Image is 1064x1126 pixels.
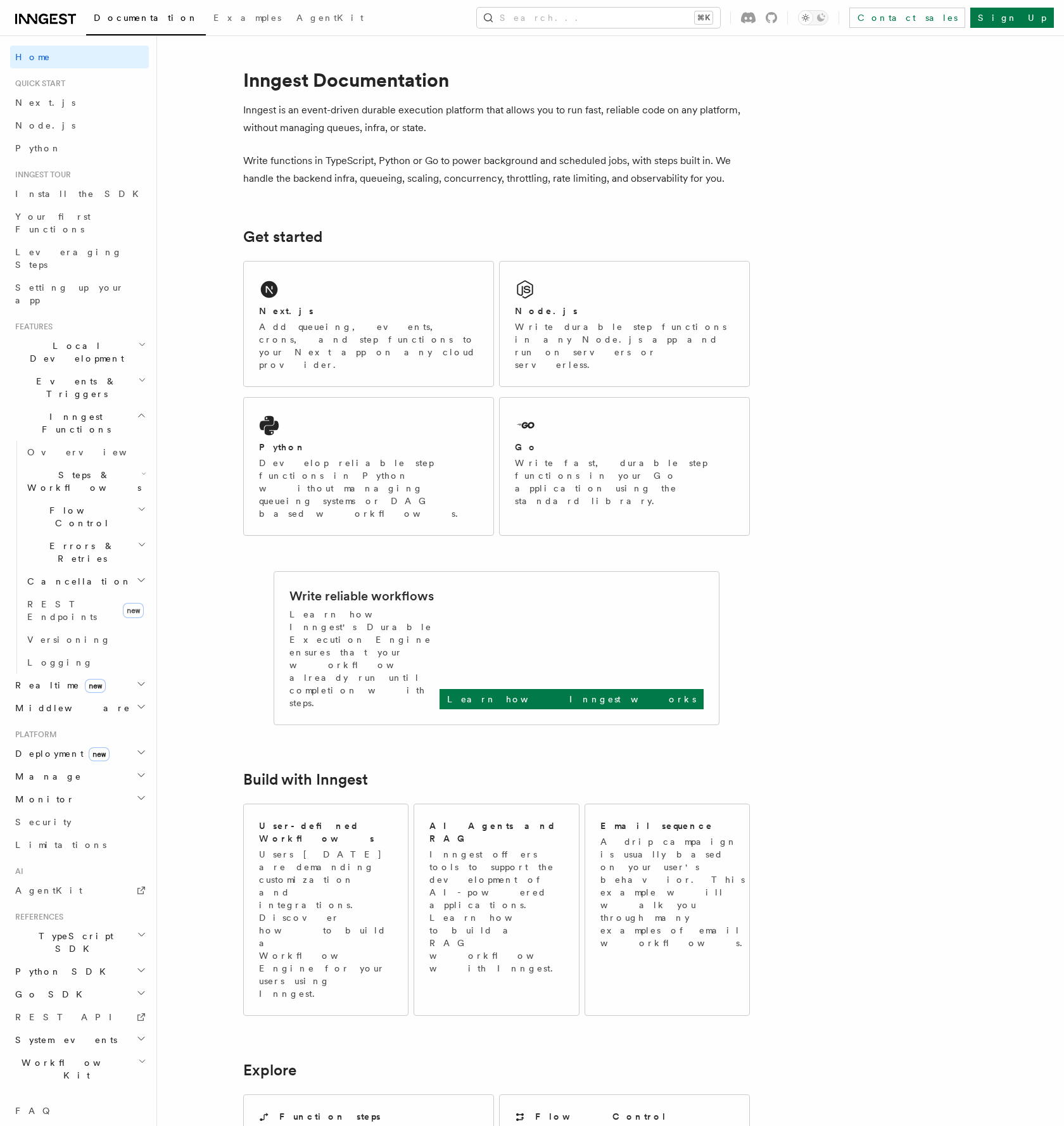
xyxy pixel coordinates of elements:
[15,51,51,63] span: Home
[22,504,137,529] span: Flow Control
[10,137,149,160] a: Python
[289,4,371,34] a: AgentKit
[600,819,713,832] h2: Email sequence
[85,679,106,693] span: new
[447,693,696,705] p: Learn how Inngest works
[10,1051,149,1087] button: Workflow Kit
[259,441,306,453] h2: Python
[10,983,149,1006] button: Go SDK
[10,46,149,68] a: Home
[10,1056,138,1082] span: Workflow Kit
[10,811,149,833] a: Security
[10,988,90,1001] span: Go SDK
[10,276,149,312] a: Setting up your app
[10,912,63,922] span: References
[259,848,393,1000] p: Users [DATE] are demanding customization and integrations. Discover how to build a Workflow Engin...
[22,575,132,588] span: Cancellation
[414,804,579,1016] a: AI Agents and RAGInngest offers tools to support the development of AI-powered applications. Lear...
[10,965,113,978] span: Python SDK
[10,205,149,241] a: Your first Functions
[15,282,124,305] span: Setting up your app
[10,742,149,765] button: Deploymentnew
[259,320,478,371] p: Add queueing, events, crons, and step functions to your Next app on any cloud provider.
[849,8,965,28] a: Contact sales
[10,925,149,960] button: TypeScript SDK
[10,879,149,902] a: AgentKit
[206,4,289,34] a: Examples
[10,1028,149,1051] button: System events
[243,152,750,187] p: Write functions in TypeScript, Python or Go to power background and scheduled jobs, with steps bu...
[10,334,149,370] button: Local Development
[440,689,704,709] a: Learn how Inngest works
[10,114,149,137] a: Node.js
[10,866,23,876] span: AI
[515,305,578,317] h2: Node.js
[10,1006,149,1028] a: REST API
[798,10,828,25] button: Toggle dark mode
[515,441,538,453] h2: Go
[243,228,322,246] a: Get started
[259,457,478,520] p: Develop reliable step functions in Python without managing queueing systems or DAG based workflows.
[10,405,149,441] button: Inngest Functions
[10,79,65,89] span: Quick start
[243,1061,296,1079] a: Explore
[15,212,91,234] span: Your first Functions
[243,397,494,536] a: PythonDevelop reliable step functions in Python without managing queueing systems or DAG based wo...
[429,848,565,975] p: Inngest offers tools to support the development of AI-powered applications. Learn how to build a ...
[213,13,281,23] span: Examples
[10,1099,149,1122] a: FAQ
[15,189,146,199] span: Install the SDK
[289,608,440,709] p: Learn how Inngest's Durable Execution Engine ensures that your workflow already run until complet...
[289,587,434,605] h2: Write reliable workflows
[296,13,364,23] span: AgentKit
[10,730,57,740] span: Platform
[15,143,61,153] span: Python
[27,599,97,622] span: REST Endpoints
[15,98,75,108] span: Next.js
[89,747,110,761] span: new
[15,247,122,270] span: Leveraging Steps
[10,702,130,714] span: Middleware
[259,819,393,845] h2: User-defined Workflows
[535,1110,667,1123] h2: Flow Control
[27,635,111,645] span: Versioning
[10,930,137,955] span: TypeScript SDK
[22,499,149,535] button: Flow Control
[259,305,313,317] h2: Next.js
[123,603,144,618] span: new
[10,441,149,674] div: Inngest Functions
[15,817,72,827] span: Security
[15,120,75,130] span: Node.js
[279,1110,381,1123] h2: Function steps
[695,11,712,24] kbd: ⌘K
[10,170,71,180] span: Inngest tour
[15,840,106,850] span: Limitations
[429,819,565,845] h2: AI Agents and RAG
[243,68,750,91] h1: Inngest Documentation
[243,101,750,137] p: Inngest is an event-driven durable execution platform that allows you to run fast, reliable code ...
[15,885,82,895] span: AgentKit
[22,441,149,464] a: Overview
[10,679,106,692] span: Realtime
[10,747,110,760] span: Deployment
[10,241,149,276] a: Leveraging Steps
[243,771,368,788] a: Build with Inngest
[10,833,149,856] a: Limitations
[10,91,149,114] a: Next.js
[600,835,750,949] p: A drip campaign is usually based on your user's behavior. This example will walk you through many...
[22,464,149,499] button: Steps & Workflows
[22,540,137,565] span: Errors & Retries
[22,570,149,593] button: Cancellation
[243,804,408,1016] a: User-defined WorkflowsUsers [DATE] are demanding customization and integrations. Discover how to ...
[243,261,494,387] a: Next.jsAdd queueing, events, crons, and step functions to your Next app on any cloud provider.
[86,4,206,35] a: Documentation
[22,651,149,674] a: Logging
[499,261,750,387] a: Node.jsWrite durable step functions in any Node.js app and run on servers or serverless.
[22,628,149,651] a: Versioning
[10,1034,117,1046] span: System events
[22,593,149,628] a: REST Endpointsnew
[27,657,93,667] span: Logging
[10,788,149,811] button: Monitor
[10,697,149,719] button: Middleware
[585,804,750,1016] a: Email sequenceA drip campaign is usually based on your user's behavior. This example will walk yo...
